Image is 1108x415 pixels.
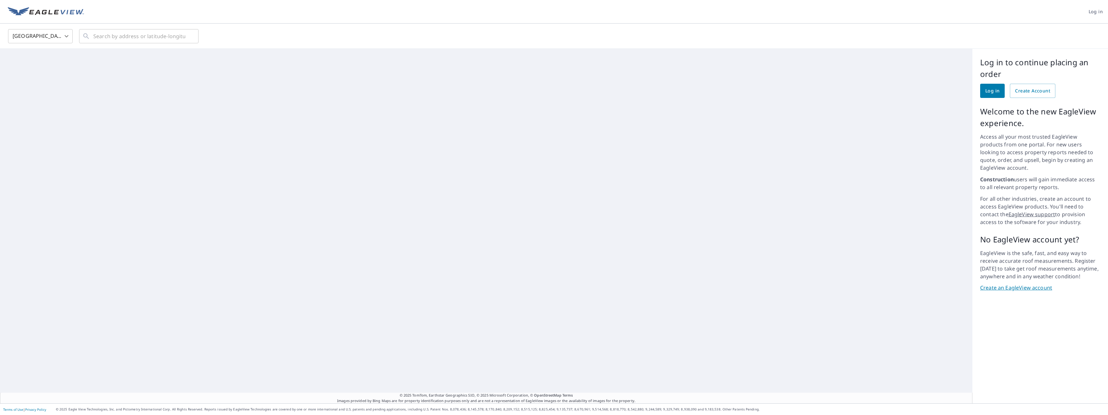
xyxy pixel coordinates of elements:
a: Create an EagleView account [980,284,1100,292]
p: Welcome to the new EagleView experience. [980,106,1100,129]
p: Access all your most trusted EagleView products from one portal. For new users looking to access ... [980,133,1100,172]
a: Privacy Policy [25,407,46,412]
p: | [3,408,46,411]
p: © 2025 Eagle View Technologies, Inc. and Pictometry International Corp. All Rights Reserved. Repo... [56,407,1105,412]
img: EV Logo [8,7,84,17]
a: OpenStreetMap [534,393,561,398]
a: Terms of Use [3,407,23,412]
a: Log in [980,84,1005,98]
span: Create Account [1015,87,1050,95]
a: Terms [562,393,573,398]
a: EagleView support [1009,211,1055,218]
p: Log in to continue placing an order [980,57,1100,80]
input: Search by address or latitude-longitude [93,27,185,45]
span: © 2025 TomTom, Earthstar Geographics SIO, © 2025 Microsoft Corporation, © [400,393,573,398]
span: Log in [1089,8,1103,16]
p: No EagleView account yet? [980,234,1100,245]
strong: Construction [980,176,1014,183]
p: EagleView is the safe, fast, and easy way to receive accurate roof measurements. Register [DATE] ... [980,249,1100,280]
a: Create Account [1010,84,1055,98]
p: users will gain immediate access to all relevant property reports. [980,176,1100,191]
span: Log in [985,87,1000,95]
p: For all other industries, create an account to access EagleView products. You'll need to contact ... [980,195,1100,226]
div: [GEOGRAPHIC_DATA] [8,27,73,45]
